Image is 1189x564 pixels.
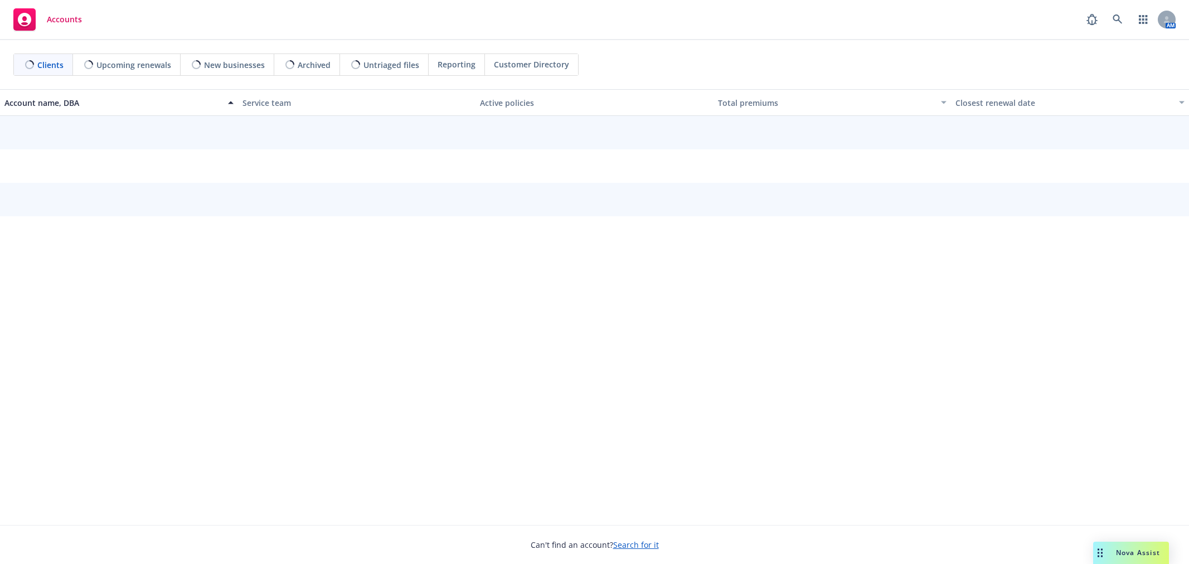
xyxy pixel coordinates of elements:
span: New businesses [204,59,265,71]
span: Customer Directory [494,59,569,70]
span: Accounts [47,15,82,24]
div: Drag to move [1093,542,1107,564]
a: Accounts [9,4,86,35]
span: Clients [37,59,64,71]
a: Search [1107,8,1129,31]
span: Nova Assist [1116,548,1160,557]
span: Untriaged files [363,59,419,71]
button: Total premiums [714,89,952,116]
span: Reporting [438,59,475,70]
span: Can't find an account? [531,539,659,551]
button: Nova Assist [1093,542,1169,564]
div: Closest renewal date [955,97,1172,109]
button: Active policies [475,89,714,116]
button: Closest renewal date [951,89,1189,116]
span: Archived [298,59,331,71]
a: Search for it [613,539,659,550]
div: Account name, DBA [4,97,221,109]
span: Upcoming renewals [96,59,171,71]
div: Service team [242,97,472,109]
div: Total premiums [718,97,935,109]
div: Active policies [480,97,709,109]
button: Service team [238,89,476,116]
a: Report a Bug [1081,8,1103,31]
a: Switch app [1132,8,1154,31]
